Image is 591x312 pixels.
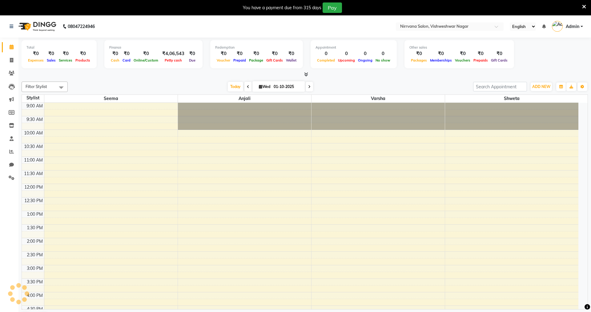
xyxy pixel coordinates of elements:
[284,58,298,62] span: Wallet
[57,50,74,57] div: ₹0
[215,45,298,50] div: Redemption
[178,95,311,102] span: Anjali
[187,58,197,62] span: Due
[163,58,183,62] span: Petty cash
[336,50,356,57] div: 0
[428,50,453,57] div: ₹0
[472,58,489,62] span: Prepaids
[160,50,187,57] div: ₹4,06,543
[109,45,198,50] div: Finance
[409,58,428,62] span: Packages
[23,130,44,136] div: 10:00 AM
[312,95,445,102] span: Varsha
[472,50,489,57] div: ₹0
[409,45,509,50] div: Other sales
[489,50,509,57] div: ₹0
[316,50,336,57] div: 0
[16,18,58,35] img: logo
[25,116,44,123] div: 9:30 AM
[57,58,74,62] span: Services
[532,84,550,89] span: ADD NEW
[323,2,342,13] button: Pay
[187,50,198,57] div: ₹0
[23,198,44,204] div: 12:30 PM
[247,58,265,62] span: Package
[45,50,57,57] div: ₹0
[272,82,303,91] input: 2025-10-01
[22,95,44,101] div: Stylist
[316,58,336,62] span: Completed
[428,58,453,62] span: Memberships
[26,45,92,50] div: Total
[26,225,44,231] div: 1:30 PM
[44,95,178,102] span: Seema
[25,103,44,109] div: 9:00 AM
[109,50,121,57] div: ₹0
[243,5,321,11] div: You have a payment due from 315 days
[23,170,44,177] div: 11:30 AM
[228,82,243,91] span: Today
[132,50,160,57] div: ₹0
[566,23,579,30] span: Admin
[265,50,284,57] div: ₹0
[68,18,95,35] b: 08047224946
[26,58,45,62] span: Expenses
[74,50,92,57] div: ₹0
[453,58,472,62] span: Vouchers
[23,184,44,190] div: 12:00 PM
[26,238,44,245] div: 2:00 PM
[531,82,552,91] button: ADD NEW
[132,58,160,62] span: Online/Custom
[374,50,392,57] div: 0
[316,45,392,50] div: Appointment
[121,50,132,57] div: ₹0
[257,84,272,89] span: Wed
[453,50,472,57] div: ₹0
[409,50,428,57] div: ₹0
[356,58,374,62] span: Ongoing
[473,82,527,91] input: Search Appointment
[26,50,45,57] div: ₹0
[74,58,92,62] span: Products
[23,143,44,150] div: 10:30 AM
[284,50,298,57] div: ₹0
[489,58,509,62] span: Gift Cards
[374,58,392,62] span: No show
[26,292,44,299] div: 4:00 PM
[26,279,44,285] div: 3:30 PM
[247,50,265,57] div: ₹0
[445,95,579,102] span: Shweta
[336,58,356,62] span: Upcoming
[109,58,121,62] span: Cash
[215,50,232,57] div: ₹0
[26,84,47,89] span: Filter Stylist
[265,58,284,62] span: Gift Cards
[45,58,57,62] span: Sales
[232,58,247,62] span: Prepaid
[23,157,44,163] div: 11:00 AM
[215,58,232,62] span: Voucher
[232,50,247,57] div: ₹0
[26,265,44,272] div: 3:00 PM
[121,58,132,62] span: Card
[26,211,44,218] div: 1:00 PM
[552,21,563,32] img: Admin
[356,50,374,57] div: 0
[26,252,44,258] div: 2:30 PM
